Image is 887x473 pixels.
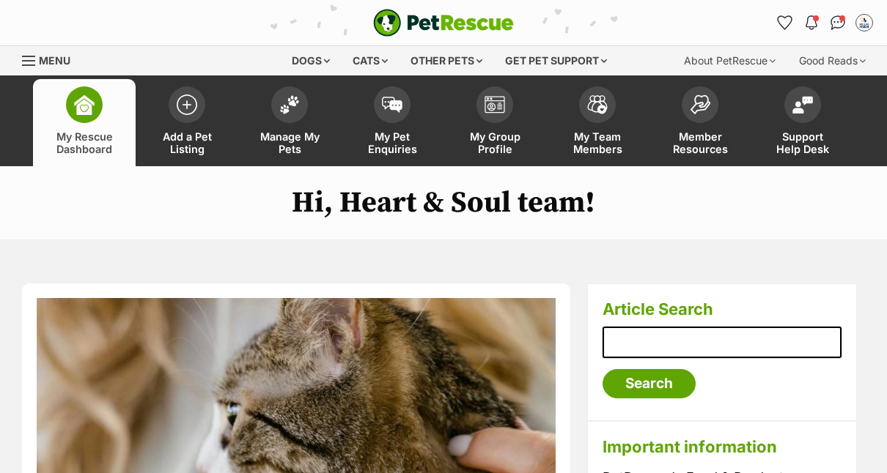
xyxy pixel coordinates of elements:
ul: Account quick links [773,11,876,34]
a: Support Help Desk [751,79,854,166]
a: Manage My Pets [238,79,341,166]
span: My Team Members [564,130,630,155]
img: logo-e224e6f780fb5917bec1dbf3a21bbac754714ae5b6737aabdf751b685950b380.svg [373,9,514,37]
span: My Pet Enquiries [359,130,425,155]
img: Anita Butko profile pic [857,15,872,30]
div: Other pets [400,46,493,75]
a: Member Resources [649,79,751,166]
span: Member Resources [667,130,733,155]
span: My Rescue Dashboard [51,130,117,155]
a: My Pet Enquiries [341,79,443,166]
a: Conversations [826,11,850,34]
img: member-resources-icon-8e73f808a243e03378d46382f2149f9095a855e16c252ad45f914b54edf8863c.svg [690,94,710,114]
a: Add a Pet Listing [136,79,238,166]
img: manage-my-pets-icon-02211641906a0b7f246fdf0571729dbe1e7629f14944591b6c1af311fb30b64b.svg [279,95,300,114]
a: My Rescue Dashboard [33,79,136,166]
img: dashboard-icon-eb2f2d2d3e046f16d808141f083e7271f6b2e854fb5c12c21221c1fb7104beca.svg [74,94,95,115]
h3: Important information [603,436,842,457]
img: notifications-46538b983faf8c2785f20acdc204bb7945ddae34d4c08c2a6579f10ce5e182be.svg [806,15,817,30]
img: add-pet-listing-icon-0afa8454b4691262ce3f59096e99ab1cd57d4a30225e0717b998d2c9b9846f56.svg [177,94,197,115]
button: My account [853,11,876,34]
a: My Team Members [546,79,649,166]
img: group-profile-icon-3fa3cf56718a62981997c0bc7e787c4b2cf8bcc04b72c1350f741eb67cf2f40e.svg [485,96,505,113]
img: pet-enquiries-icon-7e3ad2cf08bfb03b45e93fb7055b45f3efa6380592205ae92323e6603595dc1f.svg [382,97,402,113]
span: My Group Profile [462,130,528,155]
h3: Article Search [603,299,842,319]
span: Menu [39,54,70,67]
img: team-members-icon-5396bd8760b3fe7c0b43da4ab00e1e3bb1a5d9ba89233759b79545d2d3fc5d0d.svg [587,95,608,114]
span: Support Help Desk [770,130,836,155]
a: Favourites [773,11,797,34]
a: My Group Profile [443,79,546,166]
div: Good Reads [789,46,876,75]
div: About PetRescue [674,46,786,75]
a: Menu [22,46,81,72]
img: chat-41dd97257d64d25036548639549fe6c8038ab92f7586957e7f3b1b290dea8141.svg [831,15,846,30]
div: Get pet support [495,46,617,75]
span: Add a Pet Listing [154,130,220,155]
input: Search [603,369,696,398]
a: PetRescue [373,9,514,37]
div: Cats [342,46,398,75]
div: Dogs [281,46,340,75]
span: Manage My Pets [257,130,323,155]
img: help-desk-icon-fdf02630f3aa405de69fd3d07c3f3aa587a6932b1a1747fa1d2bba05be0121f9.svg [792,96,813,113]
button: Notifications [800,11,823,34]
